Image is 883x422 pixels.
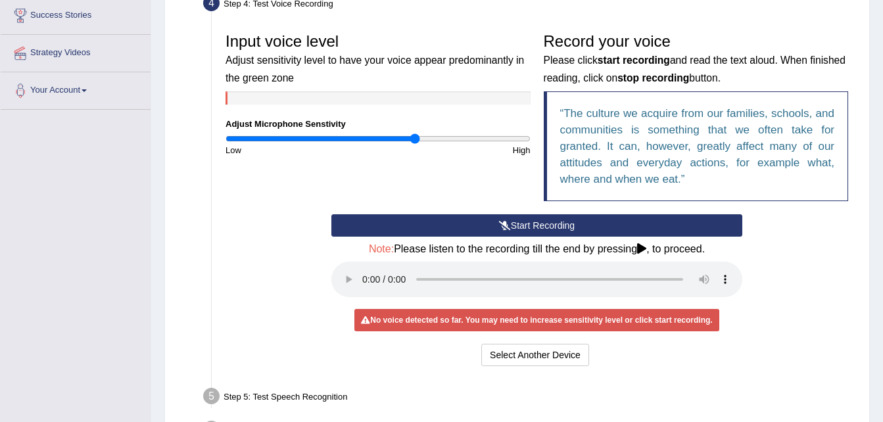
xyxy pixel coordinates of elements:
div: Step 5: Test Speech Recognition [197,384,863,413]
a: Your Account [1,72,151,105]
h3: Record your voice [544,33,849,85]
div: No voice detected so far. You may need to increase sensitivity level or click start recording. [354,309,719,331]
b: start recording [598,55,670,66]
small: Adjust sensitivity level to have your voice appear predominantly in the green zone [226,55,524,83]
div: Low [219,144,378,156]
q: The culture we acquire from our families, schools, and communities is something that we often tak... [560,107,835,185]
h4: Please listen to the recording till the end by pressing , to proceed. [331,243,742,255]
small: Please click and read the text aloud. When finished reading, click on button. [544,55,846,83]
div: High [378,144,537,156]
h3: Input voice level [226,33,531,85]
b: stop recording [617,72,689,83]
span: Note: [369,243,394,254]
label: Adjust Microphone Senstivity [226,118,346,130]
button: Select Another Device [481,344,589,366]
a: Strategy Videos [1,35,151,68]
button: Start Recording [331,214,742,237]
